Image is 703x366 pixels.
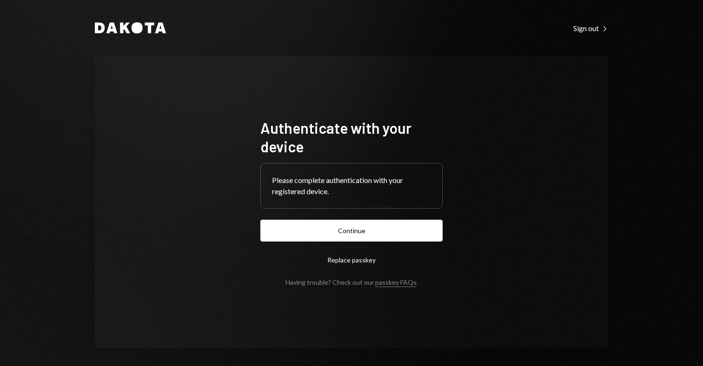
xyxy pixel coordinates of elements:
[272,175,431,197] div: Please complete authentication with your registered device.
[285,278,418,286] div: Having trouble? Check out our .
[573,23,608,33] a: Sign out
[375,278,417,287] a: passkey FAQs
[573,24,608,33] div: Sign out
[260,118,443,156] h1: Authenticate with your device
[260,220,443,242] button: Continue
[260,249,443,271] button: Replace passkey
